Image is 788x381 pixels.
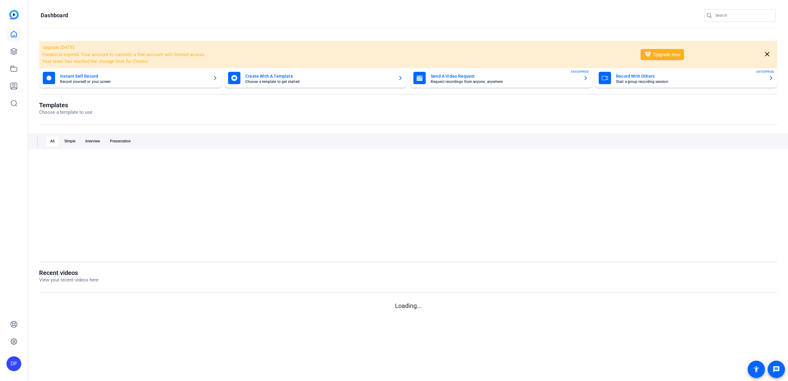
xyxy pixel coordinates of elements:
[715,12,771,19] input: Search
[753,366,760,373] mat-icon: accessibility
[42,51,633,58] li: Creator is expired. Your account is currently a free account with limited access.
[245,72,393,80] mat-card-title: Create With A Template
[46,136,58,146] div: All
[571,69,589,74] span: ENTERPRISE
[410,68,592,88] button: Send A Video RequestRequest recordings from anyone, anywhereENTERPRISE
[39,68,221,88] button: Instant Self RecordRecord yourself or your screen
[595,68,777,88] button: Record With OthersStart a group recording sessionENTERPRISE
[39,101,92,109] h1: Templates
[763,51,771,58] mat-icon: close
[60,72,208,80] mat-card-title: Instant Self Record
[224,68,407,88] button: Create With A TemplateChoose a template to get started
[616,80,764,84] mat-card-subtitle: Start a group recording session
[245,80,393,84] mat-card-subtitle: Choose a template to get started
[42,58,633,65] li: Your team has reached the storage limit for Creator.
[431,80,578,84] mat-card-subtitle: Request recordings from anyone, anywhere
[773,366,780,373] mat-icon: message
[39,109,92,116] p: Choose a template to use
[41,12,68,19] h1: Dashboard
[39,301,777,310] p: Loading...
[42,45,74,50] span: Upgrade [DATE]
[9,10,19,19] img: blue-gradient.svg
[60,80,208,84] mat-card-subtitle: Record yourself or your screen
[641,49,684,60] button: Upgrade now
[616,72,764,80] mat-card-title: Record With Others
[61,136,79,146] div: Simple
[431,72,578,80] mat-card-title: Send A Video Request
[644,51,652,58] mat-icon: diamond
[106,136,135,146] div: Presentation
[39,269,98,277] h1: Recent videos
[756,69,774,74] span: ENTERPRISE
[6,356,21,371] div: DF
[82,136,104,146] div: Interview
[39,277,98,284] p: View your recent videos here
